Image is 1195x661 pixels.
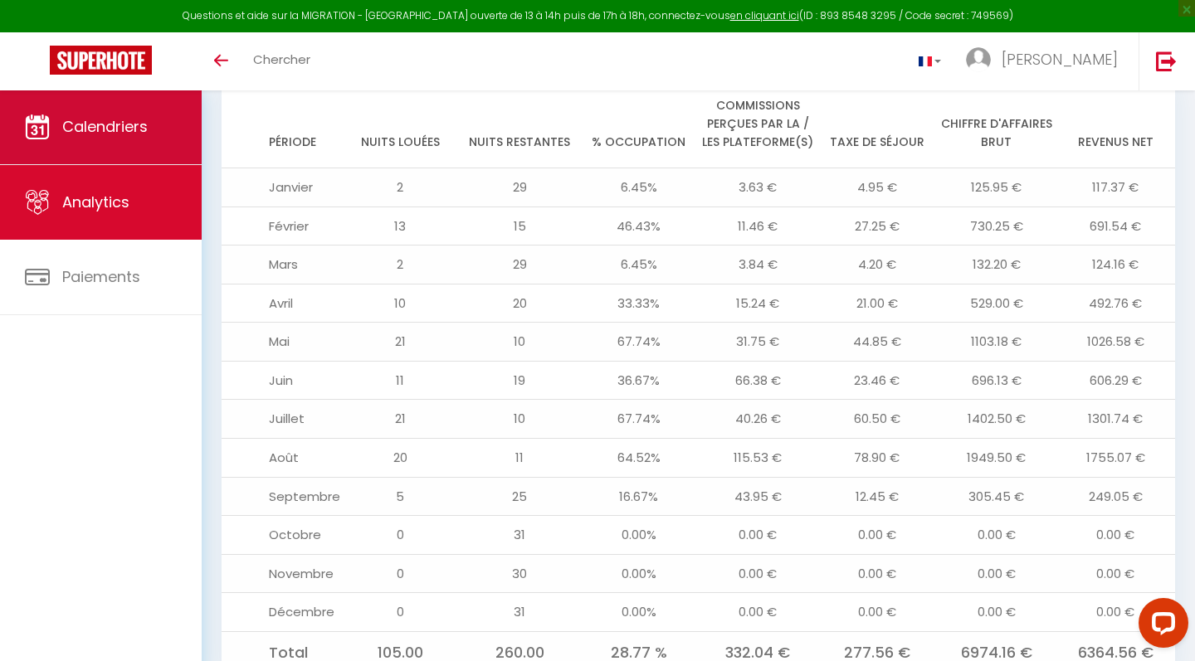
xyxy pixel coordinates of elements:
iframe: LiveChat chat widget [1125,591,1195,661]
td: 15.24 € [699,284,818,323]
td: 43.95 € [699,477,818,516]
td: 11 [341,361,461,400]
a: Chercher [241,32,323,90]
td: 1026.58 € [1056,323,1175,362]
td: Septembre [222,477,341,516]
td: 6.45% [579,245,699,284]
td: 10 [460,400,579,439]
td: 11.46 € [699,207,818,245]
td: 0.00 € [1056,554,1175,593]
td: 66.38 € [699,361,818,400]
td: 3.84 € [699,245,818,284]
td: 691.54 € [1056,207,1175,245]
span: [PERSON_NAME] [1002,49,1118,70]
td: Février [222,207,341,245]
td: Octobre [222,516,341,555]
td: 2 [341,168,461,207]
td: 20 [460,284,579,323]
td: 31 [460,516,579,555]
td: 249.05 € [1056,477,1175,516]
td: Avril [222,284,341,323]
td: 0.00 € [937,593,1056,632]
td: 5 [341,477,461,516]
th: % Occupation [579,80,699,168]
td: 2 [341,245,461,284]
th: Chiffre d'affaires brut [937,80,1056,168]
td: 40.26 € [699,400,818,439]
td: 0.00% [579,593,699,632]
img: logout [1156,51,1177,71]
th: Commissions perçues par la / les plateforme(s) [699,80,818,168]
td: 27.25 € [817,207,937,245]
td: 78.90 € [817,438,937,477]
td: 0 [341,554,461,593]
td: 64.52% [579,438,699,477]
td: 29 [460,168,579,207]
th: Taxe de séjour [817,80,937,168]
td: 6.45% [579,168,699,207]
td: 1402.50 € [937,400,1056,439]
td: Juin [222,361,341,400]
td: 0.00 € [699,516,818,555]
a: ... [PERSON_NAME] [954,32,1139,90]
a: en cliquant ici [730,8,799,22]
td: 529.00 € [937,284,1056,323]
td: 0.00 € [817,516,937,555]
td: 117.37 € [1056,168,1175,207]
td: 19 [460,361,579,400]
td: 21 [341,323,461,362]
td: 0.00 € [699,554,818,593]
td: 115.53 € [699,438,818,477]
td: 1103.18 € [937,323,1056,362]
td: Août [222,438,341,477]
td: 0.00 € [937,516,1056,555]
td: Juillet [222,400,341,439]
th: Revenus net [1056,80,1175,168]
td: 696.13 € [937,361,1056,400]
td: 10 [460,323,579,362]
td: 25 [460,477,579,516]
td: 21 [341,400,461,439]
td: 44.85 € [817,323,937,362]
td: 36.67% [579,361,699,400]
td: 0.00 € [817,554,937,593]
td: Janvier [222,168,341,207]
span: Analytics [62,192,129,212]
td: 125.95 € [937,168,1056,207]
td: 4.20 € [817,245,937,284]
span: Paiements [62,266,140,287]
img: Super Booking [50,46,152,75]
td: 0.00 € [1056,516,1175,555]
td: 29 [460,245,579,284]
td: 4.95 € [817,168,937,207]
td: 20 [341,438,461,477]
td: 11 [460,438,579,477]
td: 492.76 € [1056,284,1175,323]
td: 0.00% [579,516,699,555]
td: 23.46 € [817,361,937,400]
td: 132.20 € [937,245,1056,284]
td: 0.00 € [1056,593,1175,632]
th: Période [222,80,341,168]
td: 15 [460,207,579,245]
td: 33.33% [579,284,699,323]
td: 1755.07 € [1056,438,1175,477]
td: 0 [341,593,461,632]
td: 0.00% [579,554,699,593]
th: Nuits louées [341,80,461,168]
td: 60.50 € [817,400,937,439]
td: 0.00 € [937,554,1056,593]
td: 13 [341,207,461,245]
td: 1301.74 € [1056,400,1175,439]
td: 0 [341,516,461,555]
td: 67.74% [579,323,699,362]
td: 124.16 € [1056,245,1175,284]
img: ... [966,47,991,72]
td: 21.00 € [817,284,937,323]
td: 31 [460,593,579,632]
span: Chercher [253,51,310,68]
td: 730.25 € [937,207,1056,245]
td: Mars [222,245,341,284]
td: 606.29 € [1056,361,1175,400]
